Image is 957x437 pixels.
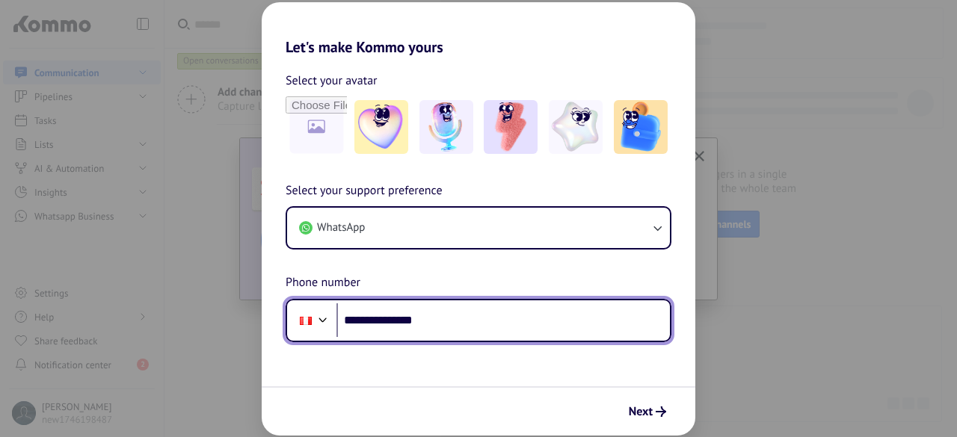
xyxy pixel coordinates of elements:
[614,100,668,154] img: -5.jpeg
[292,305,320,336] div: Peru: + 51
[287,208,670,248] button: WhatsApp
[622,399,673,424] button: Next
[354,100,408,154] img: -1.jpeg
[484,100,538,154] img: -3.jpeg
[549,100,603,154] img: -4.jpeg
[286,71,378,90] span: Select your avatar
[262,2,695,56] h2: Let's make Kommo yours
[286,273,360,293] span: Phone number
[317,220,365,235] span: WhatsApp
[419,100,473,154] img: -2.jpeg
[286,182,443,201] span: Select your support preference
[629,406,653,417] span: Next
